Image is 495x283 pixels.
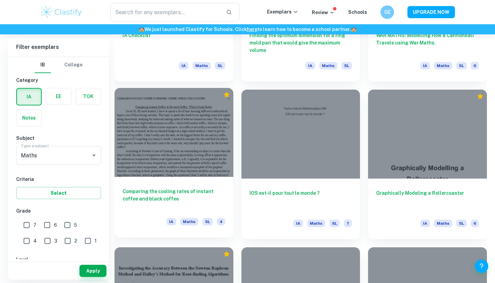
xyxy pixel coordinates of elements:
[250,32,352,54] h6: Finding the optimum dimension for a ring mold pan that would give the maximum volume
[223,251,230,257] div: Premium
[123,32,225,54] h6: IA Checklist
[341,62,352,69] span: SL
[312,9,335,16] p: Review
[247,27,257,32] a: here
[179,62,189,69] span: IA
[293,220,303,227] span: IA
[307,220,325,227] span: Maths
[267,8,298,15] p: Exemplars
[33,237,37,245] span: 4
[21,143,49,149] label: Type a subject
[166,218,176,225] span: IA
[54,237,57,245] span: 3
[475,259,488,273] button: Help and Feedback
[223,91,230,98] div: Premium
[16,110,41,126] button: Notes
[33,221,36,229] span: 7
[17,89,41,105] button: IA
[35,57,51,73] button: IB
[64,57,82,73] button: College
[123,188,225,210] h6: Comparing the cooling rates of instant coffee and black coffee
[351,27,357,32] span: 🏫
[344,220,352,227] span: 7
[368,90,487,239] a: Graphically Modeling a RollercoasterIAMathsSL6
[139,27,144,32] span: 🏫
[95,237,97,245] span: 1
[217,218,225,225] span: 4
[202,218,213,225] span: SL
[381,5,394,19] button: GE
[434,62,452,69] span: Maths
[8,38,109,57] h6: Filter exemplars
[79,265,106,277] button: Apply
[420,62,430,69] span: IA
[319,62,337,69] span: Maths
[180,218,198,225] span: Maths
[16,207,101,215] h6: Grade
[46,88,71,104] button: EE
[35,57,82,73] div: Filter type choice
[384,8,391,16] h6: GE
[40,5,83,19] img: Clastify logo
[376,189,479,212] h6: Graphically Modeling a Rollercoaster
[250,189,352,212] h6: IOS est-il pour tout le monde ?
[16,76,101,84] h6: Category
[16,176,101,183] h6: Criteria
[114,90,233,239] a: Comparing the cooling rates of instant coffee and black coffeeIAMathsSL4
[376,32,479,54] h6: WAR MATHS: Modelling How a Cannonball Travels using War Maths.
[74,221,77,229] span: 5
[16,256,101,263] h6: Level
[74,237,77,245] span: 2
[407,6,455,18] button: UPGRADE NOW
[434,220,452,227] span: Maths
[1,26,494,33] h6: We just launched Clastify for Schools. Click to learn how to become a school partner.
[456,62,467,69] span: SL
[110,3,221,22] input: Search for any exemplars...
[89,151,99,160] button: Open
[477,93,484,100] div: Premium
[215,62,225,69] span: SL
[420,220,430,227] span: IA
[305,62,315,69] span: IA
[329,220,340,227] span: SL
[193,62,211,69] span: Maths
[471,220,479,227] span: 6
[456,220,467,227] span: SL
[241,90,360,239] a: IOS est-il pour tout le monde ?IAMathsSL7
[471,62,479,69] span: 6
[348,9,367,15] a: Schools
[16,134,101,142] h6: Subject
[54,221,57,229] span: 6
[76,88,101,104] button: TOK
[16,187,101,199] button: Select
